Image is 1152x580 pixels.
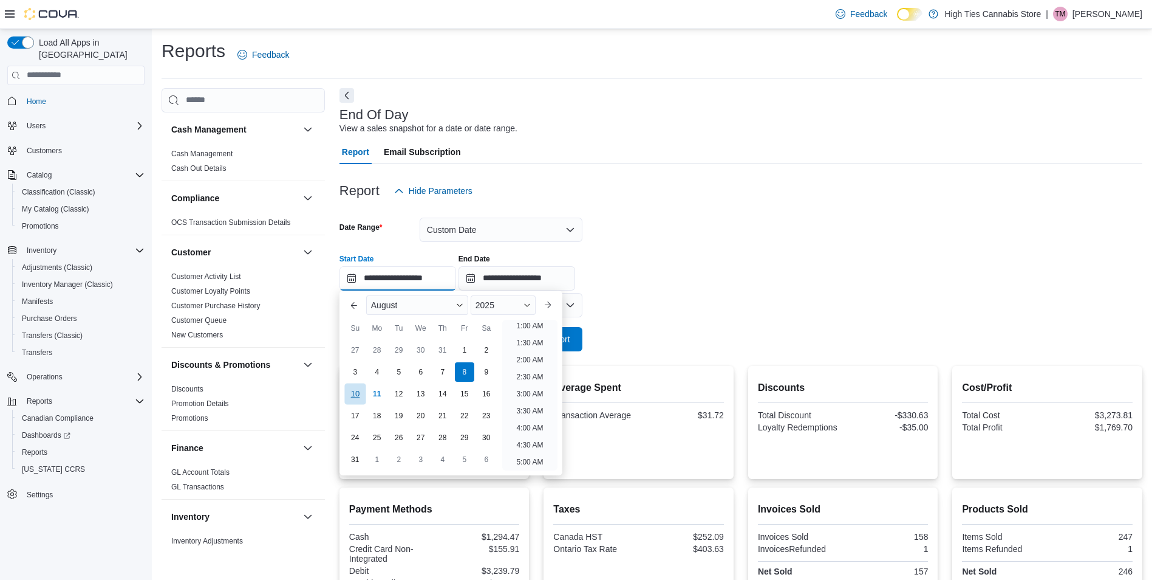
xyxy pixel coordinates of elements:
[367,406,387,426] div: day-18
[455,362,474,382] div: day-8
[22,143,145,158] span: Customers
[411,406,431,426] div: day-20
[437,566,519,576] div: $3,239.79
[17,202,145,216] span: My Catalog (Classic)
[171,483,224,491] a: GL Transactions
[22,94,145,109] span: Home
[22,204,89,214] span: My Catalog (Classic)
[7,88,145,535] nav: Complex example
[1050,544,1133,554] div: 1
[22,297,53,306] span: Manifests
[22,348,52,357] span: Transfers
[565,300,575,310] button: Open list of options
[301,509,315,524] button: Inventory
[12,201,149,218] button: My Catalog (Classic)
[2,242,149,259] button: Inventory
[758,567,792,576] strong: Net Sold
[553,544,636,554] div: Ontario Tax Rate
[17,328,87,343] a: Transfers (Classic)
[850,8,887,20] span: Feedback
[477,319,496,338] div: Sa
[553,410,636,420] div: Transaction Average
[1050,423,1133,432] div: $1,769.70
[409,185,472,197] span: Hide Parameters
[433,450,452,469] div: day-4
[477,362,496,382] div: day-9
[301,441,315,455] button: Finance
[411,319,431,338] div: We
[17,311,82,326] a: Purchase Orders
[433,319,452,338] div: Th
[171,468,230,477] a: GL Account Totals
[17,445,145,460] span: Reports
[233,43,294,67] a: Feedback
[171,330,223,340] span: New Customers
[346,362,365,382] div: day-3
[344,339,497,471] div: August, 2025
[339,254,374,264] label: Start Date
[455,450,474,469] div: day-5
[420,218,582,242] button: Custom Date
[1053,7,1068,21] div: Theresa Morgan
[389,384,409,404] div: day-12
[27,121,46,131] span: Users
[17,219,145,233] span: Promotions
[511,421,548,435] li: 4:00 AM
[389,179,477,203] button: Hide Parameters
[511,438,548,452] li: 4:30 AM
[2,142,149,159] button: Customers
[171,287,250,295] a: Customer Loyalty Points
[349,502,520,517] h2: Payment Methods
[339,223,383,232] label: Date Range
[34,36,145,61] span: Load All Apps in [GEOGRAPHIC_DATA]
[27,490,53,500] span: Settings
[477,384,496,404] div: day-16
[17,277,118,292] a: Inventory Manager (Classic)
[17,462,90,477] a: [US_STATE] CCRS
[2,393,149,410] button: Reports
[455,384,474,404] div: day-15
[12,461,149,478] button: [US_STATE] CCRS
[433,384,452,404] div: day-14
[171,442,298,454] button: Finance
[411,428,431,447] div: day-27
[171,123,298,136] button: Cash Management
[171,413,208,423] span: Promotions
[538,295,557,315] button: Next month
[22,280,113,289] span: Inventory Manager (Classic)
[12,259,149,276] button: Adjustments (Classic)
[12,310,149,327] button: Purchase Orders
[22,447,47,457] span: Reports
[845,532,928,542] div: 158
[758,381,929,395] h2: Discounts
[339,266,456,291] input: Press the down key to enter a popover containing a calendar. Press the escape key to close the po...
[455,428,474,447] div: day-29
[411,450,431,469] div: day-3
[171,218,291,227] a: OCS Transaction Submission Details
[17,219,64,233] a: Promotions
[171,164,227,173] a: Cash Out Details
[171,359,298,371] button: Discounts & Promotions
[17,260,145,275] span: Adjustments (Classic)
[433,428,452,447] div: day-28
[171,414,208,423] a: Promotions
[349,566,432,576] div: Debit
[349,532,432,542] div: Cash
[22,370,145,384] span: Operations
[411,362,431,382] div: day-6
[171,164,227,173] span: Cash Out Details
[17,185,100,199] a: Classification (Classic)
[171,246,298,258] button: Customer
[339,122,517,135] div: View a sales snapshot for a date or date range.
[433,362,452,382] div: day-7
[962,410,1045,420] div: Total Cost
[366,295,468,315] div: Button. Open the month selector. August is currently selected.
[641,544,724,554] div: $403.63
[346,406,365,426] div: day-17
[27,170,52,180] span: Catalog
[17,294,145,309] span: Manifests
[455,340,474,360] div: day-1
[12,327,149,344] button: Transfers (Classic)
[389,319,409,338] div: Tu
[477,406,496,426] div: day-23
